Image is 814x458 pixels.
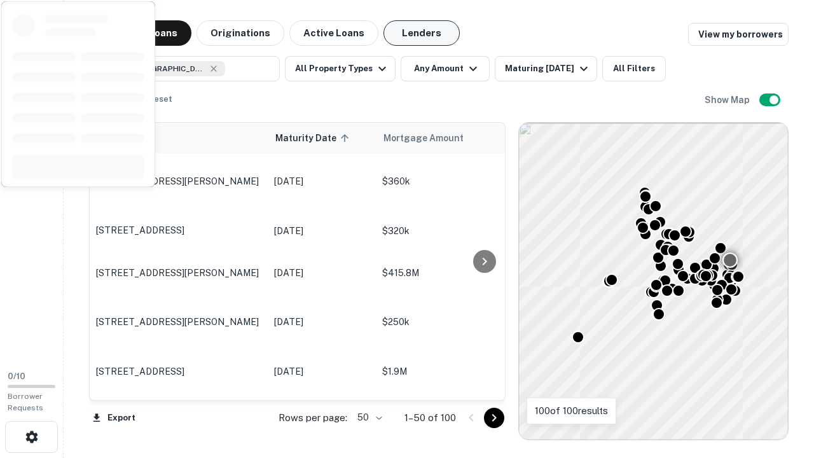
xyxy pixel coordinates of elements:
span: Mortgage Amount [383,130,480,146]
p: [DATE] [274,174,369,188]
th: Mortgage Amount [376,123,516,153]
p: Rows per page: [279,410,347,426]
p: $1.9M [382,364,509,378]
p: [STREET_ADDRESS][PERSON_NAME] [96,316,261,328]
span: Maturity Date [275,130,353,146]
h6: Show Map [705,93,752,107]
p: [STREET_ADDRESS] [96,225,261,236]
p: $320k [382,224,509,238]
p: [DATE] [274,364,369,378]
button: Any Amount [401,56,490,81]
p: [DATE] [274,266,369,280]
th: Maturity Date [268,123,376,153]
span: Elgin, [GEOGRAPHIC_DATA], [GEOGRAPHIC_DATA] [111,63,206,74]
a: View my borrowers [688,23,789,46]
p: 1–50 of 100 [404,410,456,426]
p: $415.8M [382,266,509,280]
button: All Filters [602,56,666,81]
button: Lenders [383,20,460,46]
th: Location [90,123,268,153]
span: 0 / 10 [8,371,25,381]
iframe: Chat Widget [750,356,814,417]
p: [STREET_ADDRESS] [96,366,261,377]
button: Export [89,408,139,427]
p: [DATE] [274,315,369,329]
button: Go to next page [484,408,504,428]
div: Maturing [DATE] [505,61,591,76]
p: [STREET_ADDRESS][PERSON_NAME] [96,267,261,279]
button: Reset [140,87,181,112]
p: $250k [382,315,509,329]
p: [STREET_ADDRESS][PERSON_NAME] [96,176,261,187]
p: [DATE] [274,224,369,238]
p: 100 of 100 results [535,403,608,419]
button: Originations [197,20,284,46]
button: All Property Types [285,56,396,81]
div: 0 0 [519,123,788,440]
span: Borrower Requests [8,392,43,412]
div: 50 [352,408,384,427]
p: $360k [382,174,509,188]
button: Active Loans [289,20,378,46]
button: Maturing [DATE] [495,56,597,81]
